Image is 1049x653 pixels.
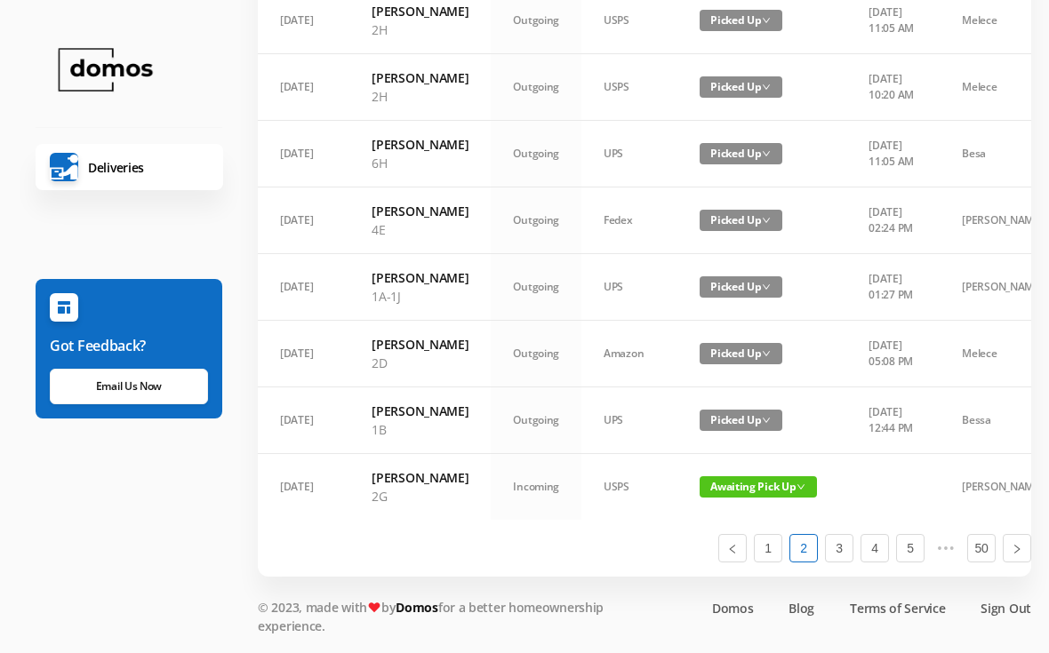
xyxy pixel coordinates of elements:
[491,387,581,454] td: Outgoing
[258,254,349,321] td: [DATE]
[846,321,940,387] td: [DATE] 05:08 PM
[372,20,468,39] p: 2H
[372,354,468,372] p: 2D
[826,535,853,561] a: 3
[581,54,677,121] td: USPS
[36,144,223,190] a: Deliveries
[932,534,960,562] span: •••
[372,220,468,239] p: 4E
[372,335,468,354] h6: [PERSON_NAME]
[861,534,889,562] li: 4
[372,402,468,420] h6: [PERSON_NAME]
[897,535,924,561] a: 5
[981,599,1031,617] a: Sign Out
[581,387,677,454] td: UPS
[50,369,208,404] a: Email Us Now
[372,468,468,487] h6: [PERSON_NAME]
[762,16,771,25] i: icon: down
[258,598,653,635] p: © 2023, made with by for a better homeownership experience.
[700,210,782,231] span: Picked Up
[762,349,771,358] i: icon: down
[372,287,468,306] p: 1A-1J
[258,54,349,121] td: [DATE]
[581,254,677,321] td: UPS
[700,143,782,164] span: Picked Up
[700,10,782,31] span: Picked Up
[372,202,468,220] h6: [PERSON_NAME]
[967,534,996,562] li: 50
[372,2,468,20] h6: [PERSON_NAME]
[491,321,581,387] td: Outgoing
[491,54,581,121] td: Outgoing
[762,83,771,92] i: icon: down
[825,534,853,562] li: 3
[789,599,814,617] a: Blog
[581,187,677,254] td: Fedex
[1012,544,1022,554] i: icon: right
[718,534,747,562] li: Previous Page
[372,68,468,87] h6: [PERSON_NAME]
[846,254,940,321] td: [DATE] 01:27 PM
[258,387,349,454] td: [DATE]
[932,534,960,562] li: Next 5 Pages
[581,321,677,387] td: Amazon
[797,482,805,491] i: icon: down
[700,276,782,298] span: Picked Up
[372,487,468,506] p: 2G
[700,76,782,98] span: Picked Up
[700,476,817,498] span: Awaiting Pick Up
[968,535,995,561] a: 50
[258,454,349,520] td: [DATE]
[700,343,782,364] span: Picked Up
[762,416,771,425] i: icon: down
[50,335,208,356] h6: Got Feedback?
[372,268,468,287] h6: [PERSON_NAME]
[754,534,782,562] li: 1
[896,534,925,562] li: 5
[372,87,468,106] p: 2H
[581,121,677,187] td: UPS
[1003,534,1031,562] li: Next Page
[372,135,468,154] h6: [PERSON_NAME]
[861,535,888,561] a: 4
[491,254,581,321] td: Outgoing
[372,420,468,439] p: 1B
[712,599,754,617] a: Domos
[755,535,781,561] a: 1
[700,410,782,431] span: Picked Up
[396,599,438,616] a: Domos
[581,454,677,520] td: USPS
[846,187,940,254] td: [DATE] 02:24 PM
[491,187,581,254] td: Outgoing
[850,599,945,617] a: Terms of Service
[258,321,349,387] td: [DATE]
[762,149,771,158] i: icon: down
[846,121,940,187] td: [DATE] 11:05 AM
[372,154,468,172] p: 6H
[789,534,818,562] li: 2
[258,187,349,254] td: [DATE]
[491,121,581,187] td: Outgoing
[846,387,940,454] td: [DATE] 12:44 PM
[762,283,771,291] i: icon: down
[846,54,940,121] td: [DATE] 10:20 AM
[491,454,581,520] td: Incoming
[790,535,817,561] a: 2
[258,121,349,187] td: [DATE]
[762,216,771,225] i: icon: down
[727,544,738,554] i: icon: left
